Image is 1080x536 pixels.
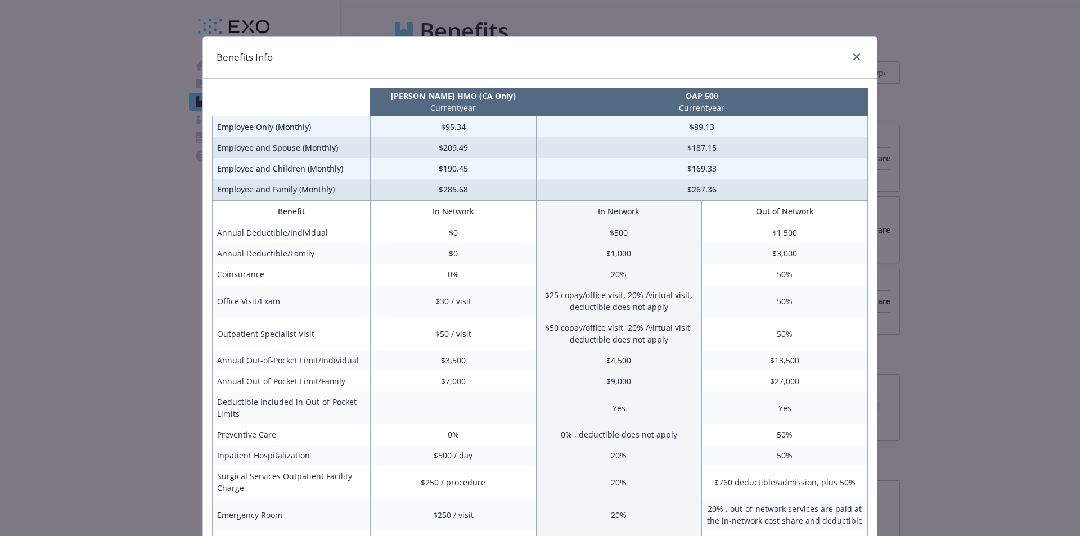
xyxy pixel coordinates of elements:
[213,243,371,264] td: Annual Deductible/Family
[213,88,371,116] th: intentionally left blank
[370,466,536,498] td: $250 / procedure
[213,285,371,317] td: Office Visit/Exam
[702,498,868,531] td: 20% , out-of-network services are paid at the in-network cost share and deductible
[702,445,868,466] td: 50%
[702,264,868,285] td: 50%
[702,201,868,222] th: Out of Network
[213,317,371,350] td: Outpatient Specialist Visit
[702,371,868,391] td: $27,000
[370,116,536,138] td: $95.34
[372,90,534,102] p: [PERSON_NAME] HMO (CA Only)
[702,350,868,371] td: $13,500
[213,391,371,424] td: Deductible Included in Out-of-Pocket Limits
[370,222,536,244] td: $0
[702,466,868,498] td: $760 deductible/admission, plus 50%
[702,285,868,317] td: 50%
[536,285,702,317] td: $25 copay/office visit, 20% /virtual visit, deductible does not apply
[213,158,371,179] td: Employee and Children (Monthly)
[702,222,868,244] td: $1,500
[370,424,536,445] td: 0%
[372,102,534,114] p: Current year
[850,50,863,64] a: close
[536,116,867,138] td: $89.13
[536,317,702,350] td: $50 copay/office visit, 20% /virtual visit, deductible does not apply
[536,466,702,498] td: 20%
[536,222,702,244] td: $500
[370,317,536,350] td: $50 / visit
[370,498,536,531] td: $250 / visit
[536,391,702,424] td: Yes
[370,158,536,179] td: $190.45
[538,102,865,114] p: Current year
[213,264,371,285] td: Coinsurance
[213,116,371,138] td: Employee Only (Monthly)
[536,201,702,222] th: In Network
[213,371,371,391] td: Annual Out-of-Pocket Limit/Family
[370,371,536,391] td: $7,000
[213,424,371,445] td: Preventive Care
[536,264,702,285] td: 20%
[217,50,273,65] h1: Benefits Info
[213,498,371,531] td: Emergency Room
[536,498,702,531] td: 20%
[213,445,371,466] td: Inpatient Hospitalization
[538,90,865,102] p: OAP 500
[536,137,867,158] td: $187.15
[370,350,536,371] td: $3,500
[213,179,371,200] td: Employee and Family (Monthly)
[370,445,536,466] td: $500 / day
[536,371,702,391] td: $9,000
[536,179,867,200] td: $267.36
[370,391,536,424] td: -
[370,243,536,264] td: $0
[213,137,371,158] td: Employee and Spouse (Monthly)
[370,201,536,222] th: In Network
[702,317,868,350] td: 50%
[702,424,868,445] td: 50%
[213,222,371,244] td: Annual Deductible/Individual
[370,179,536,200] td: $285.68
[213,201,371,222] th: Benefit
[702,391,868,424] td: Yes
[213,466,371,498] td: Surgical Services Outpatient Facility Charge
[370,285,536,317] td: $30 / visit
[702,243,868,264] td: $3,000
[536,158,867,179] td: $169.33
[536,243,702,264] td: $1,000
[370,264,536,285] td: 0%
[370,137,536,158] td: $209.49
[213,350,371,371] td: Annual Out-of-Pocket Limit/Individual
[536,424,702,445] td: 0% , deductible does not apply
[536,350,702,371] td: $4,500
[536,445,702,466] td: 20%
